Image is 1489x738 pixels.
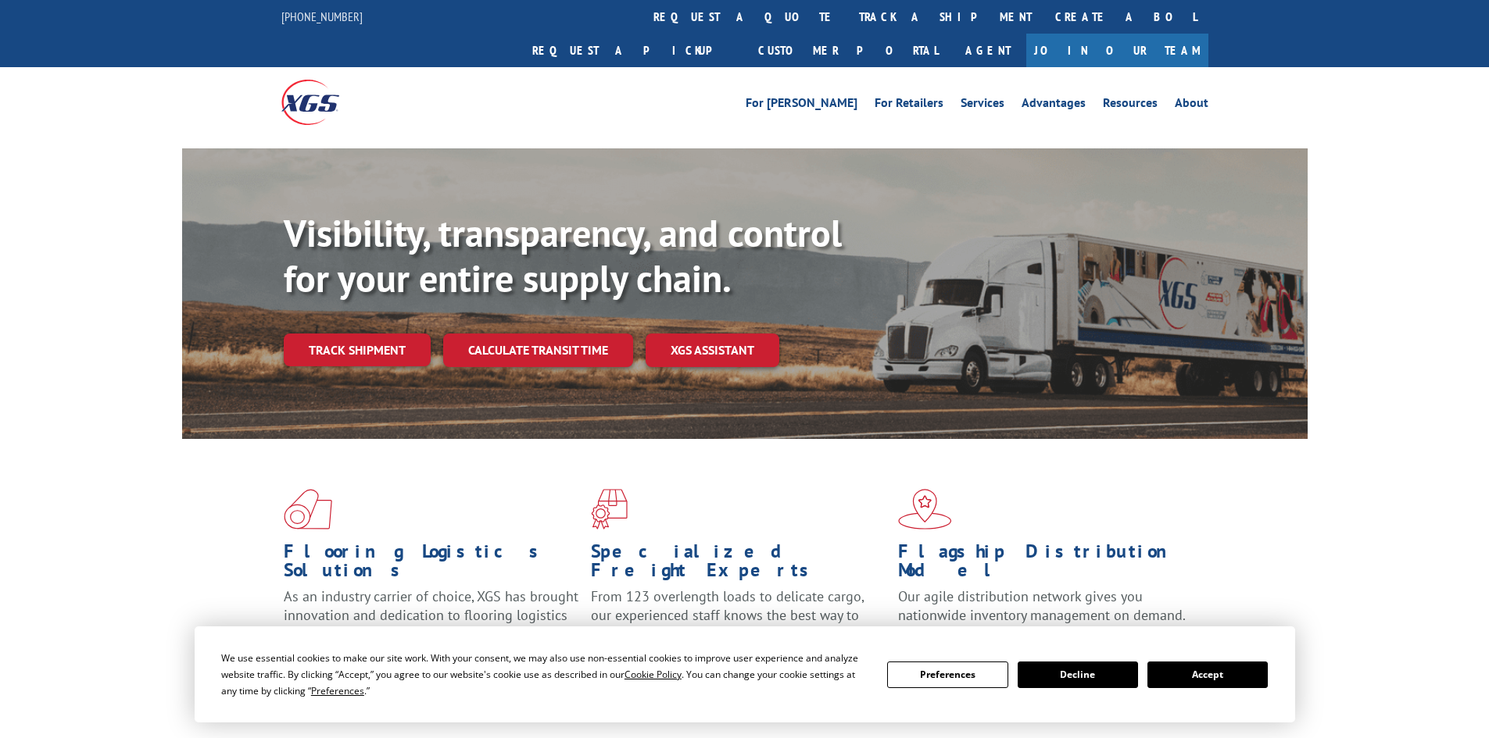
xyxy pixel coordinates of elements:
button: Accept [1147,661,1268,688]
img: xgs-icon-focused-on-flooring-red [591,489,628,529]
h1: Flagship Distribution Model [898,542,1194,587]
a: For Retailers [875,97,943,114]
h1: Specialized Freight Experts [591,542,886,587]
img: xgs-icon-total-supply-chain-intelligence-red [284,489,332,529]
span: Our agile distribution network gives you nationwide inventory management on demand. [898,587,1186,624]
a: [PHONE_NUMBER] [281,9,363,24]
img: xgs-icon-flagship-distribution-model-red [898,489,952,529]
a: Calculate transit time [443,333,633,367]
a: Track shipment [284,333,431,366]
a: Request a pickup [521,34,746,67]
b: Visibility, transparency, and control for your entire supply chain. [284,209,842,302]
span: As an industry carrier of choice, XGS has brought innovation and dedication to flooring logistics... [284,587,578,643]
button: Preferences [887,661,1008,688]
div: Cookie Consent Prompt [195,626,1295,722]
p: From 123 overlength loads to delicate cargo, our experienced staff knows the best way to move you... [591,587,886,657]
a: Resources [1103,97,1158,114]
a: About [1175,97,1208,114]
button: Decline [1018,661,1138,688]
h1: Flooring Logistics Solutions [284,542,579,587]
span: Cookie Policy [625,668,682,681]
a: Services [961,97,1004,114]
a: Agent [950,34,1026,67]
a: XGS ASSISTANT [646,333,779,367]
a: Customer Portal [746,34,950,67]
div: We use essential cookies to make our site work. With your consent, we may also use non-essential ... [221,650,868,699]
span: Preferences [311,684,364,697]
a: Advantages [1022,97,1086,114]
a: Join Our Team [1026,34,1208,67]
a: For [PERSON_NAME] [746,97,857,114]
